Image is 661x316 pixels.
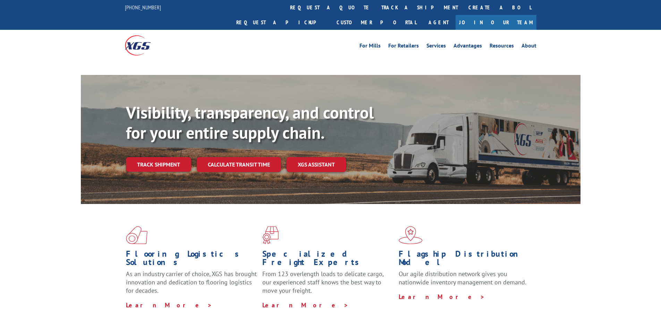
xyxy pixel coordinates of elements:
[490,43,514,51] a: Resources
[126,250,257,270] h1: Flooring Logistics Solutions
[399,293,485,301] a: Learn More >
[287,157,346,172] a: XGS ASSISTANT
[125,4,161,11] a: [PHONE_NUMBER]
[262,250,393,270] h1: Specialized Freight Experts
[197,157,281,172] a: Calculate transit time
[422,15,456,30] a: Agent
[456,15,536,30] a: Join Our Team
[262,226,279,244] img: xgs-icon-focused-on-flooring-red
[359,43,381,51] a: For Mills
[454,43,482,51] a: Advantages
[126,157,191,172] a: Track shipment
[399,270,526,286] span: Our agile distribution network gives you nationwide inventory management on demand.
[126,301,212,309] a: Learn More >
[399,226,423,244] img: xgs-icon-flagship-distribution-model-red
[388,43,419,51] a: For Retailers
[126,226,147,244] img: xgs-icon-total-supply-chain-intelligence-red
[426,43,446,51] a: Services
[522,43,536,51] a: About
[399,250,530,270] h1: Flagship Distribution Model
[331,15,422,30] a: Customer Portal
[231,15,331,30] a: Request a pickup
[262,301,349,309] a: Learn More >
[262,270,393,301] p: From 123 overlength loads to delicate cargo, our experienced staff knows the best way to move you...
[126,102,374,143] b: Visibility, transparency, and control for your entire supply chain.
[126,270,257,294] span: As an industry carrier of choice, XGS has brought innovation and dedication to flooring logistics...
